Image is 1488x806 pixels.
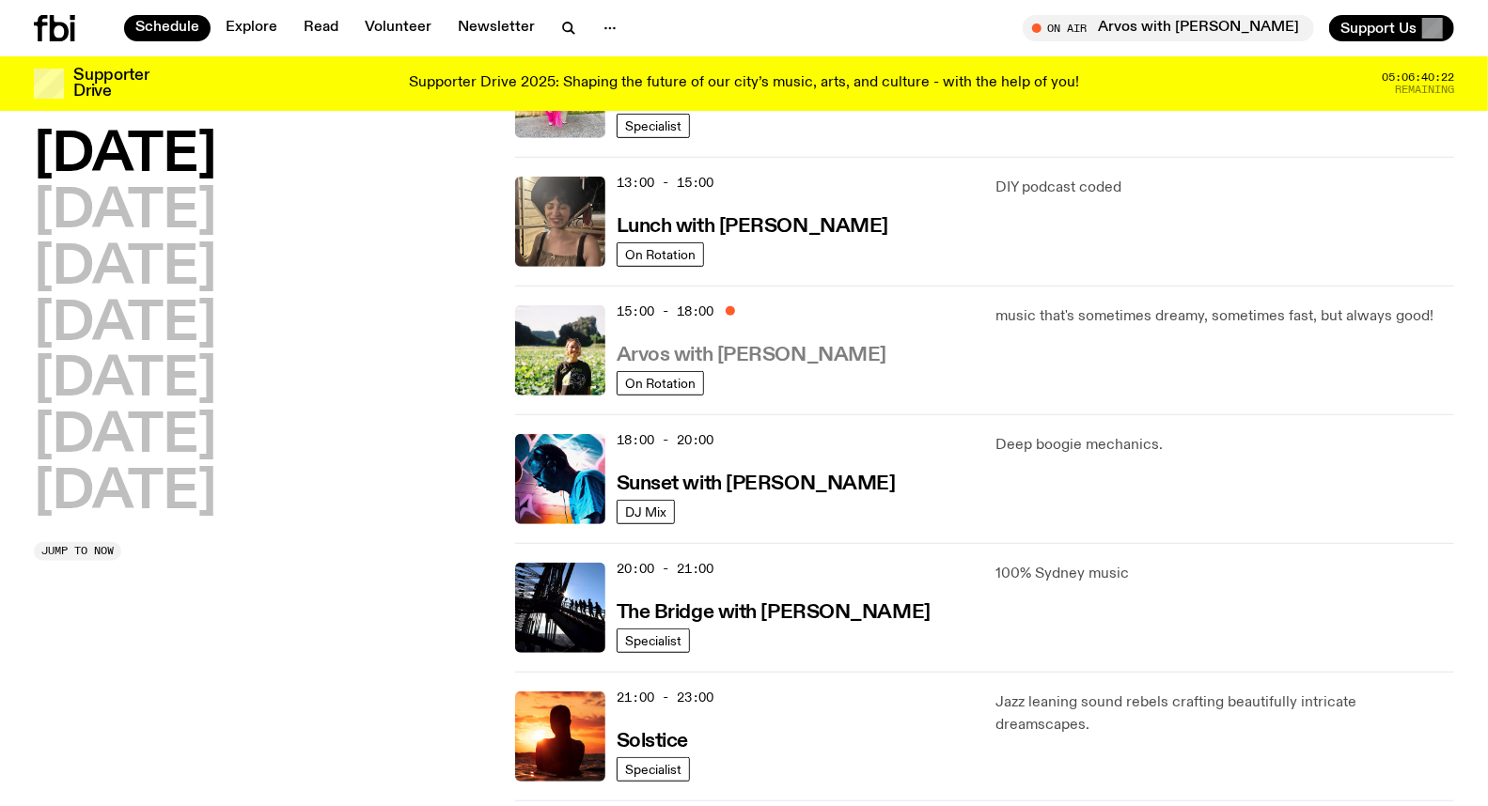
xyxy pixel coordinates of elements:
span: 20:00 - 21:00 [617,560,714,578]
a: Lunch with [PERSON_NAME] [617,213,888,237]
span: Jump to now [41,546,114,556]
button: [DATE] [34,467,216,519]
span: Specialist [625,762,681,776]
a: Schedule [124,15,211,41]
button: Jump to now [34,542,121,561]
img: Bri is smiling and wearing a black t-shirt. She is standing in front of a lush, green field. Ther... [515,305,605,395]
button: [DATE] [34,299,216,351]
button: Support Us [1329,15,1454,41]
span: Specialist [625,118,681,132]
p: Jazz leaning sound rebels crafting beautifully intricate dreamscapes. [995,691,1454,736]
a: Arvos with [PERSON_NAME] [617,342,886,365]
img: People climb Sydney's Harbour Bridge [515,563,605,653]
a: Read [292,15,350,41]
a: Newsletter [446,15,546,41]
button: [DATE] [34,242,216,295]
a: The Bridge with [PERSON_NAME] [617,599,931,623]
span: 05:06:40:22 [1382,72,1454,83]
a: On Rotation [617,371,704,395]
a: On Rotation [617,242,704,267]
span: Support Us [1340,20,1417,37]
a: Sunset with [PERSON_NAME] [617,471,896,494]
button: [DATE] [34,354,216,407]
span: 13:00 - 15:00 [617,174,714,192]
a: Volunteer [353,15,443,41]
img: Simon Caldwell stands side on, looking downwards. He has headphones on. Behind him is a brightly ... [515,434,605,524]
a: Explore [214,15,289,41]
p: Deep boogie mechanics. [995,434,1454,457]
a: Specialist [617,114,690,138]
p: DIY podcast coded [995,177,1454,199]
a: DJ Mix [617,500,675,524]
a: Specialist [617,757,690,782]
p: Supporter Drive 2025: Shaping the future of our city’s music, arts, and culture - with the help o... [409,75,1079,92]
h3: The Bridge with [PERSON_NAME] [617,603,931,623]
span: On Rotation [625,376,696,390]
span: 15:00 - 18:00 [617,302,714,320]
h3: Solstice [617,732,688,752]
button: [DATE] [34,411,216,463]
h3: Lunch with [PERSON_NAME] [617,217,888,237]
button: [DATE] [34,186,216,239]
img: A girl standing in the ocean as waist level, staring into the rise of the sun. [515,691,605,782]
span: 18:00 - 20:00 [617,431,714,449]
p: music that's sometimes dreamy, sometimes fast, but always good! [995,305,1454,328]
span: On Rotation [625,247,696,261]
span: Specialist [625,633,681,647]
button: [DATE] [34,130,216,182]
h3: Sunset with [PERSON_NAME] [617,474,896,494]
h3: Supporter Drive [73,68,149,100]
h3: Arvos with [PERSON_NAME] [617,346,886,365]
a: Solstice [617,728,688,752]
span: Remaining [1395,85,1454,95]
p: 100% Sydney music [995,563,1454,585]
button: On AirArvos with [PERSON_NAME] [1023,15,1314,41]
span: 21:00 - 23:00 [617,689,714,706]
span: DJ Mix [625,504,666,519]
a: Specialist [617,628,690,653]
